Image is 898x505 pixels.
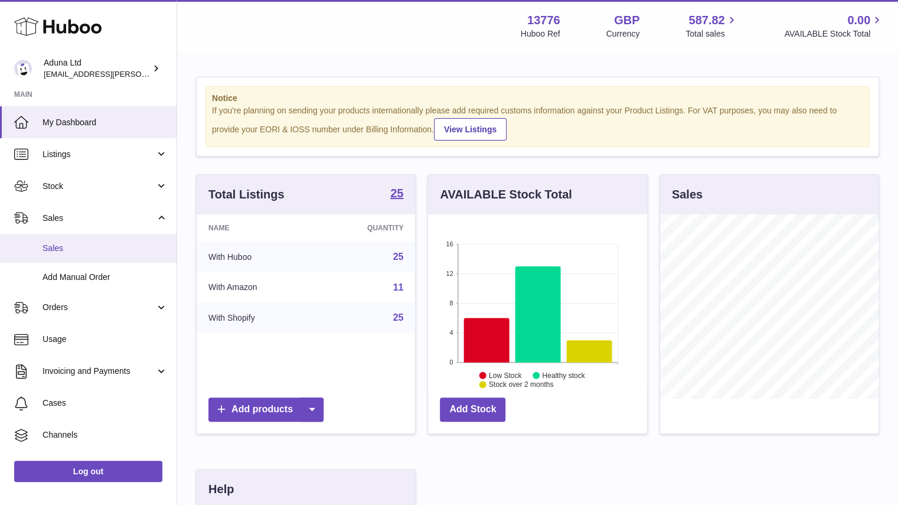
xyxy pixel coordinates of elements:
th: Name [197,214,316,242]
span: Orders [43,302,155,313]
text: 4 [450,329,453,336]
a: Log out [14,461,162,482]
h3: Sales [672,187,703,203]
h3: AVAILABLE Stock Total [440,187,572,203]
text: 0 [450,359,453,366]
a: View Listings [434,118,507,141]
td: With Huboo [197,242,316,272]
a: 0.00 AVAILABLE Stock Total [784,12,884,40]
a: 25 [390,187,403,201]
text: Stock over 2 months [489,380,553,389]
span: Sales [43,213,155,224]
text: Low Stock [489,371,522,379]
span: Invoicing and Payments [43,366,155,377]
span: [EMAIL_ADDRESS][PERSON_NAME][PERSON_NAME][DOMAIN_NAME] [44,69,300,79]
a: 587.82 Total sales [685,12,738,40]
strong: 25 [390,187,403,199]
div: Huboo Ref [521,28,560,40]
span: AVAILABLE Stock Total [784,28,884,40]
a: 25 [393,312,404,322]
a: Add Stock [440,398,505,422]
a: 25 [393,252,404,262]
span: Total sales [685,28,738,40]
a: Add products [208,398,324,422]
span: Add Manual Order [43,272,168,283]
div: Aduna Ltd [44,57,150,80]
h3: Help [208,481,234,497]
strong: Notice [212,93,863,104]
th: Quantity [316,214,416,242]
span: Cases [43,398,168,409]
text: Healthy stock [543,371,586,379]
td: With Shopify [197,302,316,333]
text: 12 [446,270,453,277]
span: Usage [43,334,168,345]
span: Channels [43,429,168,441]
h3: Total Listings [208,187,285,203]
a: 11 [393,282,404,292]
span: My Dashboard [43,117,168,128]
strong: 13776 [527,12,560,28]
span: 587.82 [688,12,724,28]
span: 0.00 [847,12,870,28]
span: Listings [43,149,155,160]
div: If you're planning on sending your products internationally please add required customs informati... [212,105,863,141]
text: 16 [446,240,453,247]
strong: GBP [614,12,639,28]
img: deborahe.kamara@aduna.com [14,60,32,77]
text: 8 [450,299,453,307]
span: Sales [43,243,168,254]
div: Currency [606,28,640,40]
span: Stock [43,181,155,192]
td: With Amazon [197,272,316,303]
